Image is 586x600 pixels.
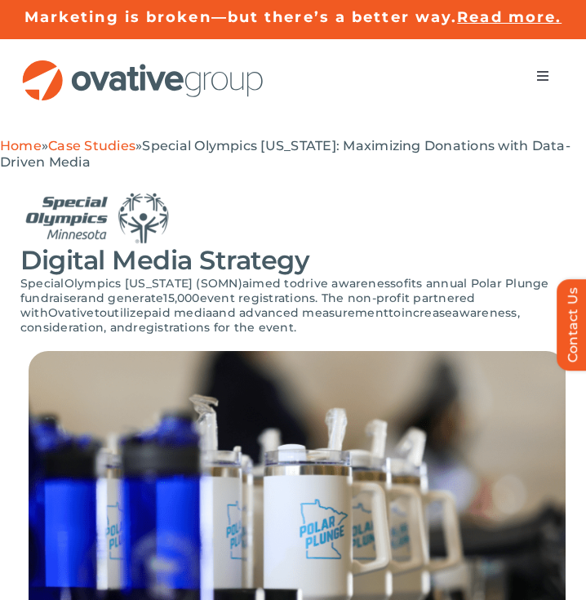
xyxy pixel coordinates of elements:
span: registrations for the event. [133,320,296,335]
span: registrations. [238,291,317,305]
span: increase [402,305,453,320]
span: and generate [81,291,163,305]
a: Case Studies [48,138,135,153]
span: drive awareness [297,276,397,291]
span: Special [20,276,64,291]
span: Digital Media Strategy [20,244,309,276]
span: -profit partnered with [20,291,476,320]
span: to [388,305,401,320]
span: and advanced measurement [212,305,388,320]
span: aimed to [242,276,297,291]
a: OG_Full_horizontal_RGB [20,58,265,73]
span: awareness, consideration, and [20,305,520,335]
span: of [396,276,407,291]
span: o [100,305,107,320]
span: utilize [107,305,144,320]
span: its annual Polar Plunge fundraiser [20,276,548,305]
span: Olympics [US_STATE] (SOMN) [64,276,242,291]
span: The non [322,291,372,305]
span: Ovative [48,305,95,320]
span: t [95,305,100,320]
span: 15,000 [163,291,199,305]
span: paid media [144,305,212,320]
span: event [200,291,235,305]
nav: Menu [520,60,566,92]
img: SOMN [20,191,209,245]
a: Read more. [457,8,562,26]
a: Marketing is broken—but there’s a better way. [24,8,458,26]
